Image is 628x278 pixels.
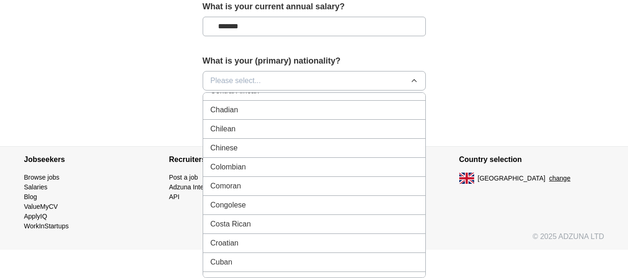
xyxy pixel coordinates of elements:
span: Chinese [211,142,238,154]
a: Adzuna Intelligence [169,183,226,191]
span: Please select... [211,75,261,86]
h4: Country selection [459,147,604,173]
a: Browse jobs [24,174,59,181]
a: ValueMyCV [24,203,58,210]
span: Congolese [211,200,246,211]
label: What is your (primary) nationality? [203,55,426,67]
a: API [169,193,180,200]
span: Comoran [211,181,241,192]
button: change [549,174,570,183]
span: [GEOGRAPHIC_DATA] [478,174,546,183]
a: Blog [24,193,37,200]
span: Chadian [211,104,238,116]
a: Salaries [24,183,48,191]
span: Colombian [211,162,246,173]
a: WorkInStartups [24,222,69,230]
span: Croatian [211,238,238,249]
div: © 2025 ADZUNA LTD [17,231,612,250]
img: UK flag [459,173,474,184]
a: Post a job [169,174,198,181]
span: Cuban [211,257,232,268]
span: Costa Rican [211,219,251,230]
label: What is your current annual salary? [203,0,426,13]
a: ApplyIQ [24,213,47,220]
button: Please select... [203,71,426,91]
span: Chilean [211,123,236,135]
